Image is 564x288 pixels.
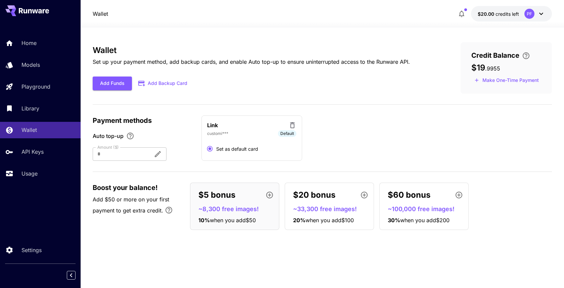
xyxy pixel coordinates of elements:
button: Make a one-time, non-recurring payment [471,75,542,86]
span: Add $50 or more on your first payment to get extra credit. [93,196,169,214]
span: when you add $50 [210,217,256,224]
span: $19 [471,63,485,73]
p: Playground [21,83,50,91]
div: PF [524,9,534,19]
span: Credit Balance [471,50,519,60]
p: API Keys [21,148,44,156]
div: $19.9955 [478,10,519,17]
p: ~8,300 free images! [198,204,276,213]
p: $60 bonus [388,189,430,201]
label: Amount ($) [97,144,119,150]
span: Set as default card [216,145,258,152]
p: $20 bonus [293,189,335,201]
span: Auto top-up [93,132,124,140]
p: Link [207,121,218,129]
p: ~100,000 free images! [388,204,466,213]
button: Collapse sidebar [67,271,76,280]
span: credits left [496,11,519,17]
h3: Wallet [93,46,410,55]
span: 10 % [198,217,210,224]
button: Add Funds [93,77,132,90]
p: Library [21,104,39,112]
p: Settings [21,246,42,254]
button: Enable Auto top-up to ensure uninterrupted service. We'll automatically bill the chosen amount wh... [124,132,137,140]
span: when you add $200 [400,217,450,224]
p: $5 bonus [198,189,235,201]
p: Wallet [21,126,37,134]
button: Enter your card details and choose an Auto top-up amount to avoid service interruptions. We'll au... [519,52,533,60]
span: Boost your balance! [93,183,158,193]
a: Wallet [93,10,108,18]
p: ~33,300 free images! [293,204,371,213]
span: when you add $100 [305,217,354,224]
div: Collapse sidebar [72,269,81,281]
button: $19.9955PF [471,6,552,21]
button: Bonus applies only to your first payment, up to 30% on the first $1,000. [162,203,176,217]
p: Set up your payment method, add backup cards, and enable Auto top-up to ensure uninterrupted acce... [93,58,410,66]
p: Home [21,39,37,47]
button: Add Backup Card [132,77,194,90]
span: 30 % [388,217,400,224]
nav: breadcrumb [93,10,108,18]
p: Models [21,61,40,69]
p: Usage [21,170,38,178]
span: . 9955 [485,65,500,72]
span: Default [278,131,296,137]
span: 20 % [293,217,305,224]
p: Payment methods [93,115,193,126]
span: $20.00 [478,11,496,17]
